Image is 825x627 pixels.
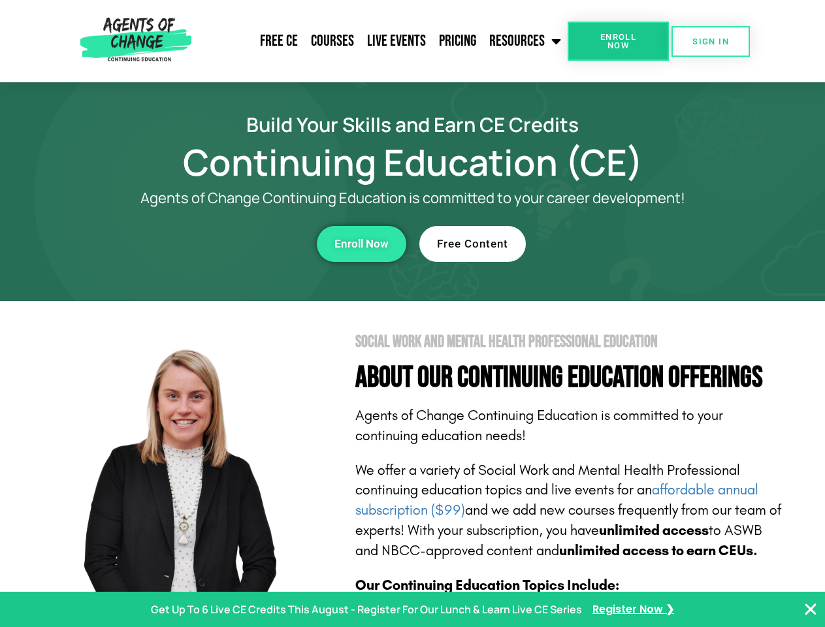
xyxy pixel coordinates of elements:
[355,334,785,350] h2: Social Work and Mental Health Professional Education
[304,25,361,57] a: Courses
[355,407,723,444] span: Agents of Change Continuing Education is committed to your continuing education needs!
[568,22,669,61] a: Enroll Now
[419,226,526,262] a: Free Content
[483,25,568,57] a: Resources
[589,33,648,50] span: Enroll Now
[355,460,785,561] p: We offer a variety of Social Work and Mental Health Professional continuing education topics and ...
[334,238,389,249] span: Enroll Now
[40,115,785,134] h2: Build Your Skills and Earn CE Credits
[559,542,758,559] b: unlimited access to earn CEUs.
[437,238,508,249] span: Free Content
[692,37,729,46] span: SIGN IN
[355,363,785,393] h4: About Our Continuing Education Offerings
[93,190,733,206] p: Agents of Change Continuing Education is committed to your career development!
[803,602,818,617] button: Close Banner
[432,25,483,57] a: Pricing
[671,26,750,57] a: SIGN IN
[355,577,619,594] b: Our Continuing Education Topics Include:
[592,600,674,619] a: Register Now ❯
[253,25,304,57] a: Free CE
[151,600,582,619] p: Get Up To 6 Live CE Credits This August - Register For Our Lunch & Learn Live CE Series
[599,522,709,539] b: unlimited access
[317,226,406,262] a: Enroll Now
[361,25,432,57] a: Live Events
[40,147,785,177] h1: Continuing Education (CE)
[197,25,568,57] nav: Menu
